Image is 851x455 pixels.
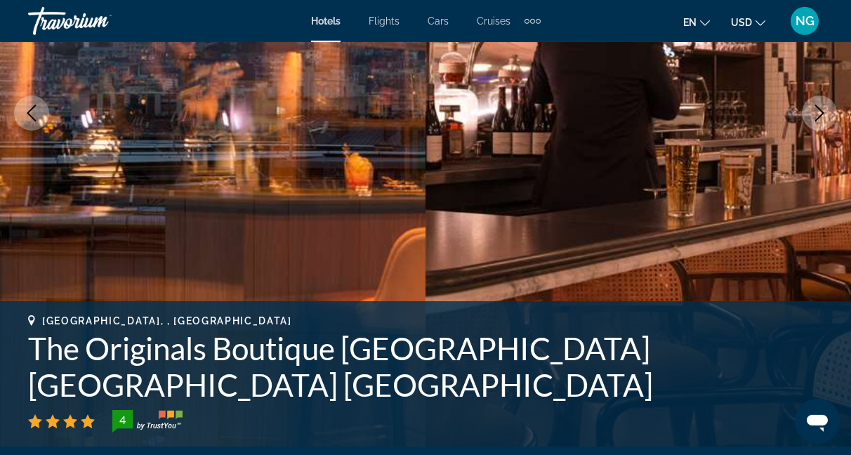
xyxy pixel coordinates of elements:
[683,17,697,28] span: en
[311,15,341,27] a: Hotels
[112,410,183,433] img: trustyou-badge-hor.svg
[786,6,823,36] button: User Menu
[731,12,765,32] button: Change currency
[683,12,710,32] button: Change language
[802,95,837,131] button: Next image
[14,95,49,131] button: Previous image
[28,330,823,403] h1: The Originals Boutique [GEOGRAPHIC_DATA] [GEOGRAPHIC_DATA] [GEOGRAPHIC_DATA]
[795,399,840,444] iframe: Button to launch messaging window
[428,15,449,27] a: Cars
[796,14,814,28] span: NG
[108,411,136,428] div: 4
[525,10,541,32] button: Extra navigation items
[42,315,292,327] span: [GEOGRAPHIC_DATA], , [GEOGRAPHIC_DATA]
[477,15,510,27] a: Cruises
[369,15,400,27] a: Flights
[28,3,169,39] a: Travorium
[731,17,752,28] span: USD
